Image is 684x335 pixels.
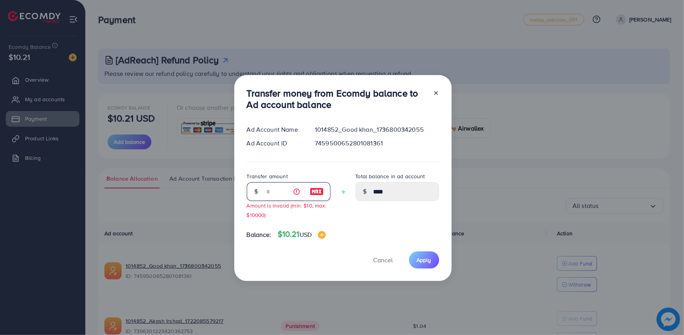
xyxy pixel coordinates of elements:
span: Apply [417,256,431,264]
div: 1014852_Good khan_1736800342055 [309,125,445,134]
label: Transfer amount [247,172,288,180]
h4: $10.21 [278,229,326,239]
div: Ad Account ID [241,139,309,148]
label: Total balance in ad account [355,172,425,180]
span: Balance: [247,230,271,239]
div: 7459500652801081361 [309,139,445,148]
h3: Transfer money from Ecomdy balance to Ad account balance [247,88,427,110]
span: USD [300,230,312,239]
div: Ad Account Name [241,125,309,134]
img: image [310,187,324,196]
img: image [318,231,326,239]
span: Cancel [373,256,393,264]
small: Amount is invalid (min: $10, max: $10000) [247,202,327,218]
button: Cancel [364,251,403,268]
button: Apply [409,251,439,268]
